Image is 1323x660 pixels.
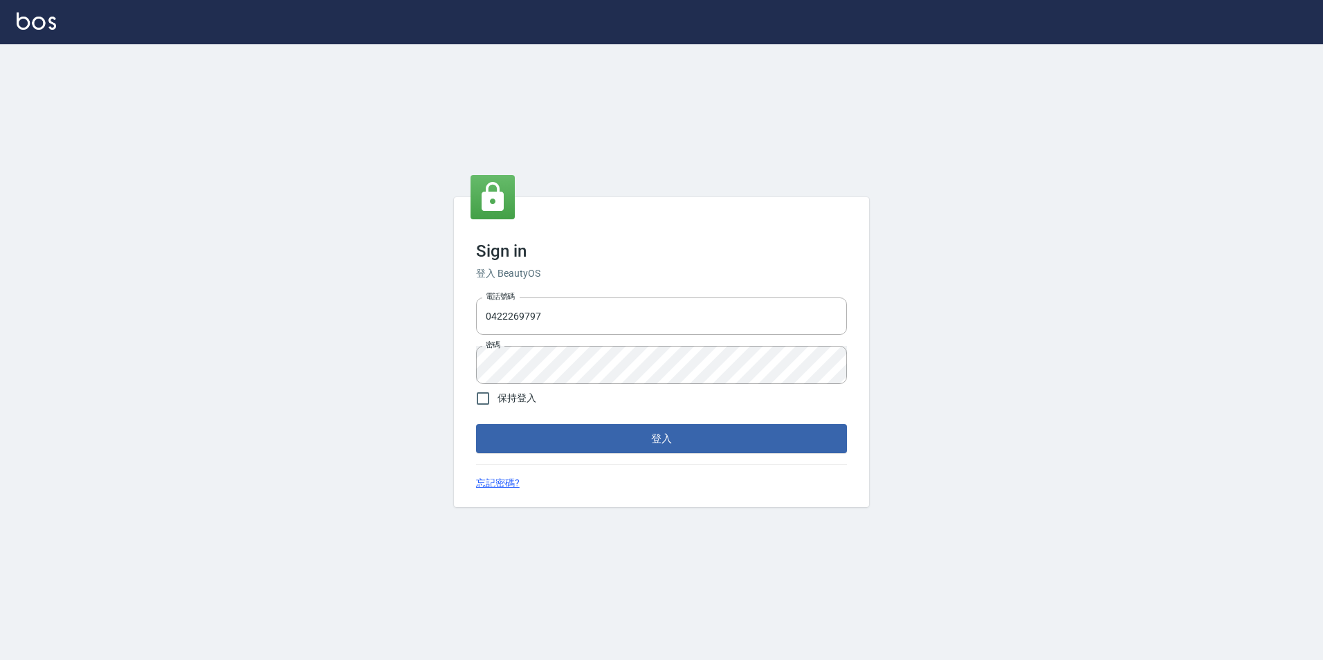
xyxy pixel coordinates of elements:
a: 忘記密碼? [476,476,520,491]
label: 密碼 [486,340,500,350]
h3: Sign in [476,241,847,261]
h6: 登入 BeautyOS [476,266,847,281]
label: 電話號碼 [486,291,515,302]
span: 保持登入 [498,391,536,405]
img: Logo [17,12,56,30]
button: 登入 [476,424,847,453]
